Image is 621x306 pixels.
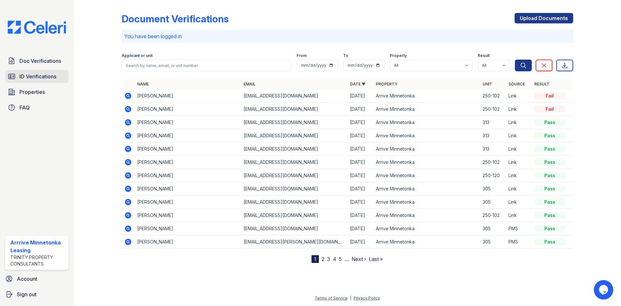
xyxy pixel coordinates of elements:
div: Pass [534,172,565,179]
div: Pass [534,146,565,152]
a: Sign out [3,288,71,301]
td: [DATE] [347,196,373,209]
td: [PERSON_NAME] [135,182,241,196]
td: [EMAIL_ADDRESS][DOMAIN_NAME] [241,196,347,209]
td: 313 [480,142,506,156]
td: [EMAIL_ADDRESS][DOMAIN_NAME] [241,182,347,196]
td: [EMAIL_ADDRESS][DOMAIN_NAME] [241,129,347,142]
td: [DATE] [347,182,373,196]
a: 3 [327,256,330,262]
td: [PERSON_NAME] [135,116,241,129]
td: [DATE] [347,169,373,182]
a: Result [534,82,550,86]
a: Privacy Policy [354,296,380,300]
td: [DATE] [347,89,373,103]
div: Pass [534,199,565,205]
td: [EMAIL_ADDRESS][DOMAIN_NAME] [241,142,347,156]
td: Arrive Minnetonka [373,103,480,116]
div: 1 [311,255,319,263]
td: Link [506,209,532,222]
td: [DATE] [347,156,373,169]
a: Date ▼ [350,82,365,86]
label: To [343,53,348,58]
td: [EMAIL_ADDRESS][DOMAIN_NAME] [241,222,347,235]
a: 5 [339,256,342,262]
td: [EMAIL_ADDRESS][DOMAIN_NAME] [241,89,347,103]
a: FAQ [5,101,69,114]
td: 313 [480,116,506,129]
a: Next › [352,256,366,262]
td: [PERSON_NAME] [135,103,241,116]
td: [DATE] [347,142,373,156]
span: … [344,255,349,263]
a: 4 [333,256,336,262]
td: Arrive Minnetonka [373,235,480,249]
a: ID Verifications [5,70,69,83]
td: [EMAIL_ADDRESS][DOMAIN_NAME] [241,209,347,222]
div: Arrrive Minnetonka Leasing [10,239,66,254]
a: Doc Verifications [5,54,69,67]
label: Result [478,53,490,58]
div: Pass [534,239,565,245]
td: [PERSON_NAME] [135,142,241,156]
label: From [297,53,307,58]
td: PMS [506,235,532,249]
td: Link [506,89,532,103]
td: Arrive Minnetonka [373,129,480,142]
td: [DATE] [347,129,373,142]
td: [PERSON_NAME] [135,235,241,249]
td: [EMAIL_ADDRESS][DOMAIN_NAME] [241,116,347,129]
a: Upload Documents [515,13,573,23]
div: | [350,296,351,300]
div: Pass [534,186,565,192]
td: Arrive Minnetonka [373,222,480,235]
div: Pass [534,159,565,165]
td: Arrive Minnetonka [373,89,480,103]
div: Fail [534,106,565,112]
a: 2 [321,256,324,262]
td: Arrive Minnetonka [373,196,480,209]
div: Fail [534,93,565,99]
td: Arrive Minnetonka [373,116,480,129]
td: PMS [506,222,532,235]
a: Terms of Service [315,296,348,300]
td: 305 [480,182,506,196]
td: 250-102 [480,89,506,103]
td: [EMAIL_ADDRESS][DOMAIN_NAME] [241,169,347,182]
iframe: chat widget [594,280,615,300]
td: Arrive Minnetonka [373,142,480,156]
span: Account [17,275,37,283]
td: [EMAIL_ADDRESS][DOMAIN_NAME] [241,103,347,116]
a: Email [244,82,256,86]
a: Last » [369,256,383,262]
td: [EMAIL_ADDRESS][DOMAIN_NAME] [241,156,347,169]
td: [PERSON_NAME] [135,156,241,169]
td: Arrive Minnetonka [373,169,480,182]
div: Trinity Property Consultants [10,254,66,267]
span: FAQ [19,104,30,111]
span: Sign out [17,290,37,298]
span: Properties [19,88,45,96]
div: Pass [534,119,565,126]
a: Properties [5,85,69,98]
td: [DATE] [347,103,373,116]
span: ID Verifications [19,73,56,80]
td: 250-102 [480,103,506,116]
td: Link [506,142,532,156]
label: Property [390,53,407,58]
td: 313 [480,129,506,142]
td: 250-102 [480,156,506,169]
td: [PERSON_NAME] [135,89,241,103]
td: [DATE] [347,209,373,222]
a: Property [376,82,398,86]
td: [PERSON_NAME] [135,169,241,182]
td: 250-102 [480,209,506,222]
div: Pass [534,225,565,232]
div: Pass [534,212,565,219]
img: CE_Logo_Blue-a8612792a0a2168367f1c8372b55b34899dd931a85d93a1a3d3e32e68fde9ad4.png [3,21,71,34]
td: Link [506,103,532,116]
td: 305 [480,196,506,209]
td: Link [506,129,532,142]
div: Document Verifications [122,13,229,25]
